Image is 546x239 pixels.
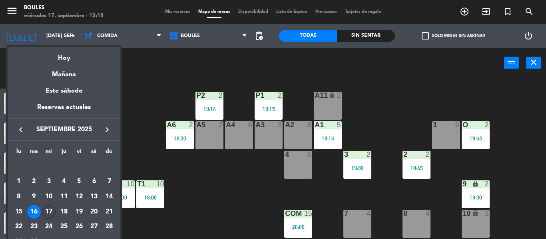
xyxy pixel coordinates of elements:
[26,147,42,159] th: martes
[11,219,26,235] td: 22 de septiembre de 2025
[41,147,56,159] th: miércoles
[56,147,72,159] th: jueves
[102,174,117,190] td: 7 de septiembre de 2025
[11,204,26,219] td: 15 de septiembre de 2025
[42,175,56,188] div: 3
[56,219,72,235] td: 25 de septiembre de 2025
[87,204,102,219] td: 20 de septiembre de 2025
[87,190,101,203] div: 13
[72,174,87,190] td: 5 de septiembre de 2025
[8,47,120,63] div: Hoy
[41,189,56,204] td: 10 de septiembre de 2025
[26,174,42,190] td: 2 de septiembre de 2025
[12,205,26,219] div: 15
[8,102,120,119] div: Reservas actuales
[102,147,117,159] th: domingo
[57,190,71,203] div: 11
[41,174,56,190] td: 3 de septiembre de 2025
[87,175,101,188] div: 6
[57,220,71,234] div: 25
[87,174,102,190] td: 6 de septiembre de 2025
[102,204,117,219] td: 21 de septiembre de 2025
[8,63,120,80] div: Mañana
[16,125,26,134] i: keyboard_arrow_left
[26,204,42,219] td: 16 de septiembre de 2025
[87,189,102,204] td: 13 de septiembre de 2025
[42,205,56,219] div: 17
[11,189,26,204] td: 8 de septiembre de 2025
[72,190,86,203] div: 12
[11,147,26,159] th: lunes
[72,189,87,204] td: 12 de septiembre de 2025
[12,220,26,234] div: 22
[56,174,72,190] td: 4 de septiembre de 2025
[87,205,101,219] div: 20
[42,220,56,234] div: 24
[102,219,117,235] td: 28 de septiembre de 2025
[72,204,87,219] td: 19 de septiembre de 2025
[28,124,100,135] span: septiembre 2025
[87,219,102,235] td: 27 de septiembre de 2025
[27,220,41,234] div: 23
[72,220,86,234] div: 26
[26,189,42,204] td: 9 de septiembre de 2025
[12,190,26,203] div: 8
[27,205,41,219] div: 16
[102,125,112,134] i: keyboard_arrow_right
[56,204,72,219] td: 18 de septiembre de 2025
[72,175,86,188] div: 5
[42,190,56,203] div: 10
[72,205,86,219] div: 19
[100,124,114,135] button: keyboard_arrow_right
[102,175,116,188] div: 7
[57,205,71,219] div: 18
[57,175,71,188] div: 4
[26,219,42,235] td: 23 de septiembre de 2025
[87,220,101,234] div: 27
[102,189,117,204] td: 14 de septiembre de 2025
[102,220,116,234] div: 28
[41,219,56,235] td: 24 de septiembre de 2025
[102,205,116,219] div: 21
[27,175,41,188] div: 2
[56,189,72,204] td: 11 de septiembre de 2025
[102,190,116,203] div: 14
[72,147,87,159] th: viernes
[72,219,87,235] td: 26 de septiembre de 2025
[27,190,41,203] div: 9
[8,80,120,102] div: Este sábado
[12,175,26,188] div: 1
[87,147,102,159] th: sábado
[11,174,26,190] td: 1 de septiembre de 2025
[14,124,28,135] button: keyboard_arrow_left
[11,159,117,174] td: SEP.
[41,204,56,219] td: 17 de septiembre de 2025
